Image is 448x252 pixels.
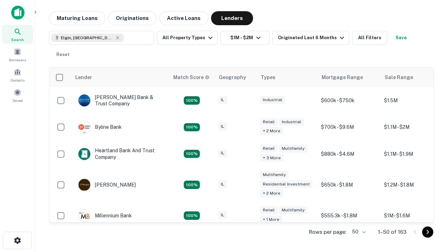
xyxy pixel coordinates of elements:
[260,145,278,153] div: Retail
[317,202,380,229] td: $555.3k - $1.8M
[10,77,24,83] span: Contacts
[380,167,443,203] td: $1.2M - $1.8M
[272,31,349,45] button: Originated Last 6 Months
[380,68,443,87] th: Sale Range
[211,11,253,25] button: Lenders
[378,228,407,236] p: 1–50 of 163
[184,181,200,189] div: Matching Properties: 24, hasApolloMatch: undefined
[349,227,367,237] div: 50
[219,73,246,82] div: Geography
[2,65,33,84] a: Contacts
[215,68,257,87] th: Geography
[279,145,307,153] div: Multifamily
[78,179,90,191] img: picture
[309,228,346,236] p: Rows per page:
[279,206,307,214] div: Multifamily
[71,68,169,87] th: Lender
[317,68,380,87] th: Mortgage Range
[184,123,200,132] div: Matching Properties: 18, hasApolloMatch: undefined
[184,150,200,158] div: Matching Properties: 20, hasApolloMatch: undefined
[108,11,156,25] button: Originations
[218,122,227,131] div: IL
[380,87,443,114] td: $1.5M
[260,189,283,197] div: + 2 more
[157,31,218,45] button: All Property Types
[260,216,282,224] div: + 1 more
[78,121,122,133] div: Byline Bank
[159,11,208,25] button: Active Loans
[380,114,443,140] td: $1.1M - $2M
[218,96,227,104] div: IL
[173,73,208,81] h6: Match Score
[52,48,74,62] button: Reset
[317,87,380,114] td: $600k - $750k
[317,167,380,203] td: $650k - $1.8M
[260,127,283,135] div: + 2 more
[218,211,227,219] div: IL
[218,149,227,157] div: IL
[413,196,448,230] iframe: Chat Widget
[49,11,105,25] button: Maturing Loans
[261,73,275,82] div: Types
[13,98,23,103] span: Saved
[184,211,200,220] div: Matching Properties: 16, hasApolloMatch: undefined
[260,206,278,214] div: Retail
[317,140,380,167] td: $880k - $4.6M
[422,226,433,238] button: Go to next page
[260,180,313,188] div: Residential Investment
[2,25,33,44] a: Search
[78,209,132,222] div: Millennium Bank
[278,34,346,42] div: Originated Last 6 Months
[9,57,26,63] span: Borrowers
[385,73,413,82] div: Sale Range
[380,140,443,167] td: $1.1M - $1.9M
[257,68,317,87] th: Types
[11,37,24,42] span: Search
[11,6,24,20] img: capitalize-icon.png
[184,96,200,105] div: Matching Properties: 28, hasApolloMatch: undefined
[78,147,162,160] div: Heartland Bank And Trust Company
[2,86,33,105] a: Saved
[78,178,136,191] div: [PERSON_NAME]
[61,35,113,41] span: Elgin, [GEOGRAPHIC_DATA], [GEOGRAPHIC_DATA]
[260,118,278,126] div: Retail
[380,202,443,229] td: $1M - $1.6M
[260,96,285,104] div: Industrial
[260,171,288,179] div: Multifamily
[78,94,162,107] div: [PERSON_NAME] Bank & Trust Company
[78,94,90,106] img: picture
[317,114,380,140] td: $700k - $9.6M
[390,31,412,45] button: Save your search to get updates of matches that match your search criteria.
[352,31,387,45] button: All Filters
[220,31,269,45] button: $1M - $2M
[2,45,33,64] a: Borrowers
[260,154,283,162] div: + 3 more
[218,180,227,188] div: IL
[78,148,90,160] img: picture
[322,73,363,82] div: Mortgage Range
[75,73,92,82] div: Lender
[279,118,304,126] div: Industrial
[78,210,90,222] img: picture
[173,73,210,81] div: Capitalize uses an advanced AI algorithm to match your search with the best lender. The match sco...
[169,68,215,87] th: Capitalize uses an advanced AI algorithm to match your search with the best lender. The match sco...
[78,121,90,133] img: picture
